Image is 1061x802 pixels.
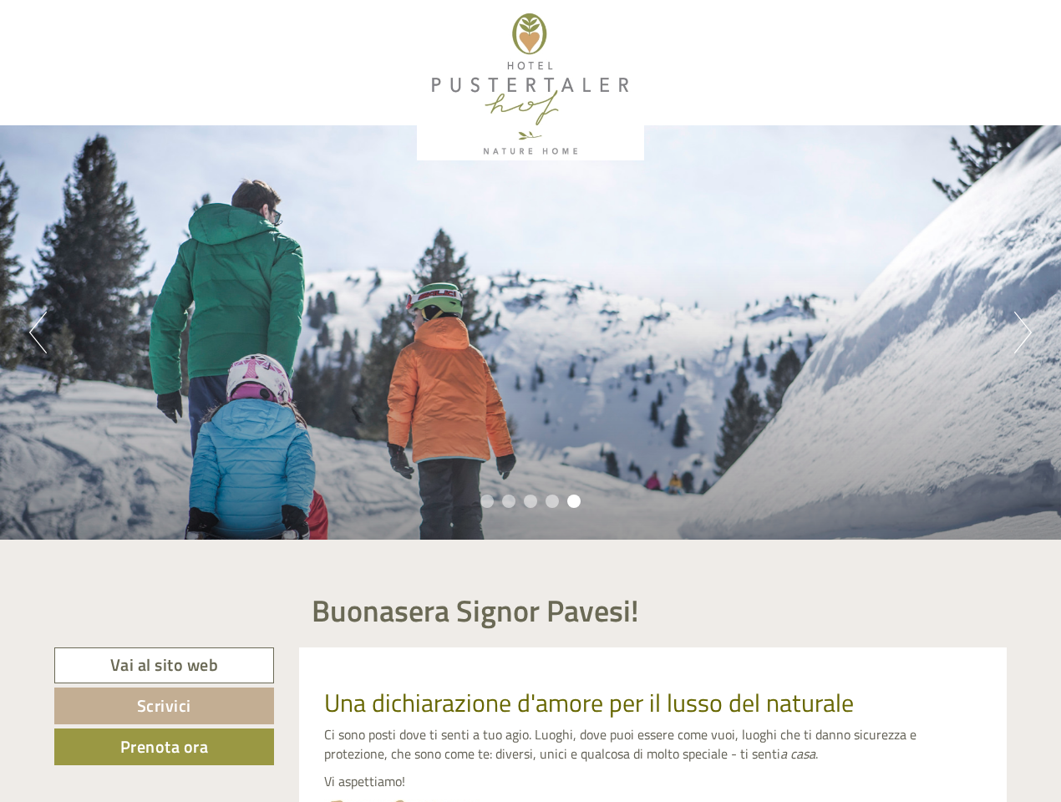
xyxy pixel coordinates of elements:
[324,683,854,722] span: Una dichiarazione d'amore per il lusso del naturale
[324,772,982,791] p: Vi aspettiamo!
[29,312,47,353] button: Previous
[790,744,815,764] em: casa
[54,647,274,683] a: Vai al sito web
[312,594,639,627] h1: Buonasera Signor Pavesi!
[324,725,982,764] p: Ci sono posti dove ti senti a tuo agio. Luoghi, dove puoi essere come vuoi, luoghi che ti danno s...
[1014,312,1032,353] button: Next
[780,744,787,764] em: a
[54,688,274,724] a: Scrivici
[54,728,274,765] a: Prenota ora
